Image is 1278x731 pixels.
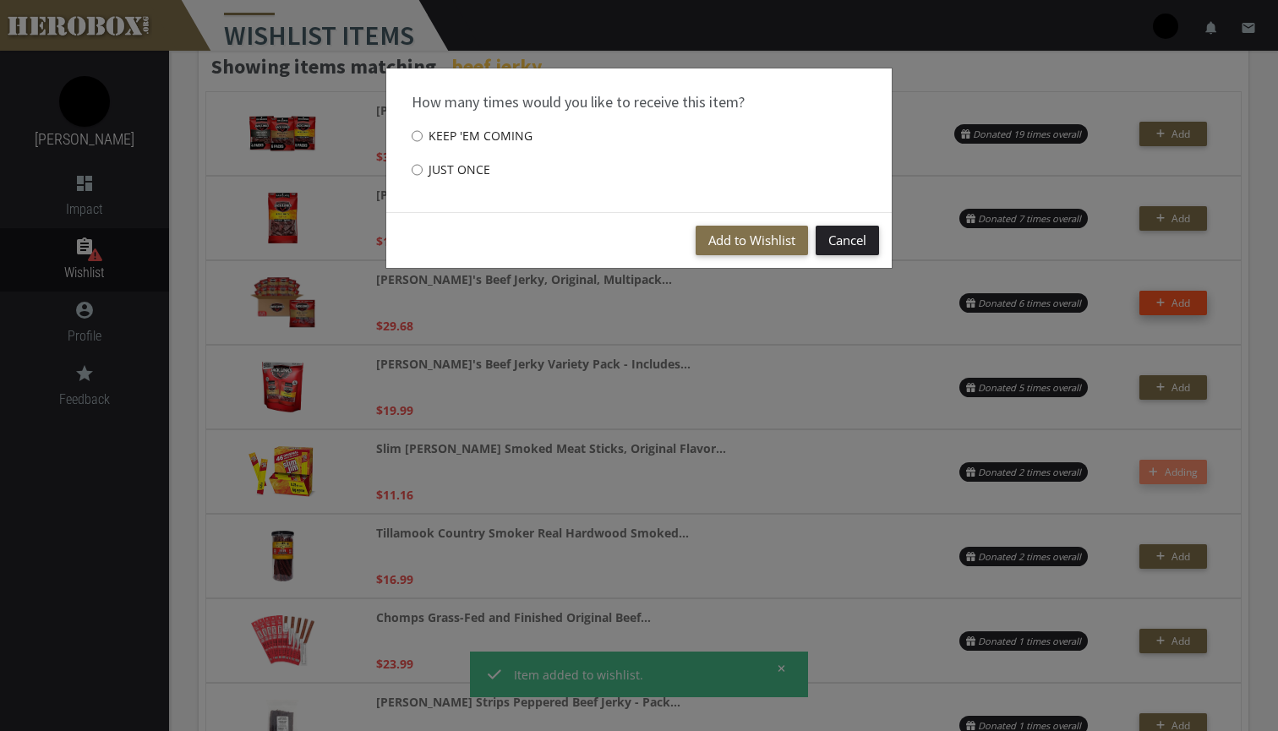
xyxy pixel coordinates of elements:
button: Add to Wishlist [696,226,808,255]
label: Keep 'em coming [412,119,532,153]
button: Cancel [816,226,879,255]
input: Just once [412,156,423,183]
label: Just once [412,153,490,187]
input: Keep 'em coming [412,123,423,150]
h4: How many times would you like to receive this item? [412,94,866,111]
